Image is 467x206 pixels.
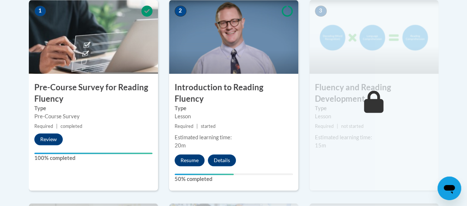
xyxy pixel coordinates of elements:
[34,104,152,112] label: Type
[169,82,298,105] h3: Introduction to Reading Fluency
[341,123,364,129] span: not started
[34,153,152,154] div: Your progress
[175,6,186,17] span: 2
[315,133,433,142] div: Estimated learning time:
[315,142,326,149] span: 15m
[34,6,46,17] span: 1
[56,123,58,129] span: |
[208,154,236,166] button: Details
[175,112,293,121] div: Lesson
[309,82,439,105] h3: Fluency and Reading Development
[337,123,338,129] span: |
[34,123,53,129] span: Required
[315,6,327,17] span: 3
[175,154,205,166] button: Resume
[196,123,198,129] span: |
[175,174,234,175] div: Your progress
[437,177,461,200] iframe: Button to launch messaging window
[315,104,433,112] label: Type
[34,112,152,121] div: Pre-Course Survey
[29,82,158,105] h3: Pre-Course Survey for Reading Fluency
[175,133,293,142] div: Estimated learning time:
[34,154,152,162] label: 100% completed
[201,123,216,129] span: started
[175,175,293,183] label: 50% completed
[315,112,433,121] div: Lesson
[61,123,82,129] span: completed
[315,123,334,129] span: Required
[34,133,63,145] button: Review
[175,142,186,149] span: 20m
[175,123,193,129] span: Required
[175,104,293,112] label: Type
